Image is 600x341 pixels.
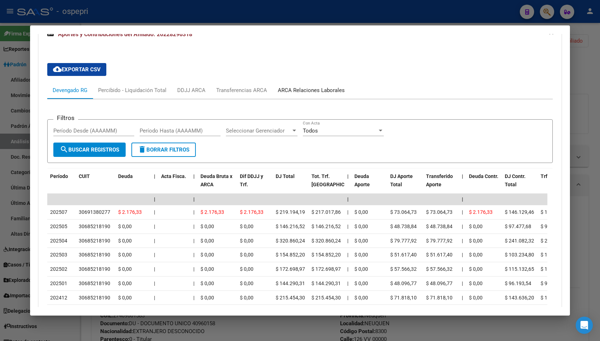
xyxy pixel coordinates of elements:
[354,280,368,286] span: $ 0,00
[79,222,110,231] div: 30685218190
[541,224,567,229] span: $ 97.477,68
[276,209,305,215] span: $ 219.194,19
[541,280,567,286] span: $ 96.193,54
[505,238,534,244] span: $ 241.082,32
[154,209,155,215] span: |
[50,224,67,229] span: 202505
[79,251,110,259] div: 30685218190
[240,209,263,215] span: $ 2.176,33
[276,280,305,286] span: $ 144.290,31
[390,209,417,215] span: $ 73.064,73
[309,169,344,200] datatable-header-cell: Tot. Trf. Bruto
[240,252,253,258] span: $ 0,00
[390,224,417,229] span: $ 48.738,84
[154,196,155,202] span: |
[347,238,348,244] span: |
[98,86,166,94] div: Percibido - Liquidación Total
[151,169,158,200] datatable-header-cell: |
[154,252,155,258] span: |
[541,209,570,215] span: $ 143.953,13
[462,196,463,202] span: |
[273,169,309,200] datatable-header-cell: DJ Total
[462,238,463,244] span: |
[138,147,189,153] span: Borrar Filtros
[344,169,352,200] datatable-header-cell: |
[60,145,68,154] mat-icon: search
[198,169,237,200] datatable-header-cell: Deuda Bruta x ARCA
[47,63,106,76] button: Exportar CSV
[154,280,155,286] span: |
[200,224,214,229] span: $ 0,00
[118,280,132,286] span: $ 0,00
[311,209,341,215] span: $ 217.017,86
[276,252,305,258] span: $ 154.852,20
[154,266,155,272] span: |
[50,252,67,258] span: 202503
[60,147,119,153] span: Buscar Registros
[53,114,78,122] h3: Filtros
[200,209,224,215] span: $ 2.176,33
[354,209,368,215] span: $ 0,00
[426,295,453,301] span: $ 71.818,10
[193,280,194,286] span: |
[469,266,483,272] span: $ 0,00
[426,252,453,258] span: $ 51.617,40
[118,173,133,179] span: Deuda
[505,295,534,301] span: $ 143.636,20
[47,169,76,200] datatable-header-cell: Período
[354,224,368,229] span: $ 0,00
[276,295,305,301] span: $ 215.454,30
[311,266,341,272] span: $ 172.698,97
[423,169,459,200] datatable-header-cell: Transferido Aporte
[347,280,348,286] span: |
[541,266,570,272] span: $ 115.132,65
[39,23,561,46] mat-expansion-panel-header: Aportes y Contribuciones del Afiliado: 20228296318
[426,224,453,229] span: $ 48.738,84
[193,173,195,179] span: |
[426,209,453,215] span: $ 73.064,73
[469,238,483,244] span: $ 0,00
[352,169,387,200] datatable-header-cell: Deuda Aporte
[278,86,345,94] div: ARCA Relaciones Laborales
[79,294,110,302] div: 30685218190
[161,173,186,179] span: Acta Fisca.
[190,169,198,200] datatable-header-cell: |
[354,238,368,244] span: $ 0,00
[50,295,67,301] span: 202412
[505,224,531,229] span: $ 97.477,68
[347,295,348,301] span: |
[154,224,155,229] span: |
[502,169,538,200] datatable-header-cell: DJ Contr. Total
[541,173,562,179] span: Trf Contr.
[118,209,142,215] span: $ 2.176,33
[50,209,67,215] span: 202507
[240,280,253,286] span: $ 0,00
[505,173,526,187] span: DJ Contr. Total
[462,252,463,258] span: |
[118,224,132,229] span: $ 0,00
[387,169,423,200] datatable-header-cell: DJ Aporte Total
[115,169,151,200] datatable-header-cell: Deuda
[354,295,368,301] span: $ 0,00
[426,238,453,244] span: $ 79.777,92
[76,169,115,200] datatable-header-cell: CUIT
[354,266,368,272] span: $ 0,00
[469,173,498,179] span: Deuda Contr.
[240,266,253,272] span: $ 0,00
[200,266,214,272] span: $ 0,00
[469,252,483,258] span: $ 0,00
[53,143,126,157] button: Buscar Registros
[354,173,370,187] span: Deuda Aporte
[505,209,534,215] span: $ 146.129,46
[177,86,205,94] div: DDJJ ARCA
[462,173,463,179] span: |
[541,238,570,244] span: $ 241.082,32
[311,224,341,229] span: $ 146.216,52
[193,224,194,229] span: |
[50,238,67,244] span: 202504
[53,86,87,94] div: Devengado RG
[311,173,360,187] span: Tot. Trf. [GEOGRAPHIC_DATA]
[154,238,155,244] span: |
[466,169,502,200] datatable-header-cell: Deuda Contr.
[193,252,194,258] span: |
